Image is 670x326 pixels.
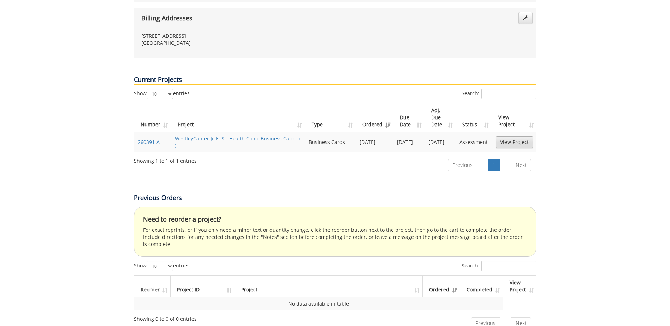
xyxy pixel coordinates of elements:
[503,276,537,297] th: View Project: activate to sort column ascending
[134,89,190,99] label: Show entries
[141,15,512,24] h4: Billing Addresses
[460,276,503,297] th: Completed: activate to sort column ascending
[138,139,160,145] a: 260391-A
[423,276,460,297] th: Ordered: activate to sort column ascending
[511,159,531,171] a: Next
[448,159,477,171] a: Previous
[134,297,503,310] td: No data available in table
[134,155,197,164] div: Showing 1 to 1 of 1 entries
[492,103,537,132] th: View Project: activate to sort column ascending
[425,132,456,152] td: [DATE]
[134,313,197,322] div: Showing 0 to 0 of 0 entries
[456,103,492,132] th: Status: activate to sort column ascending
[143,227,527,248] p: For exact reprints, or if you only need a minor text or quantity change, click the reorder button...
[393,103,425,132] th: Due Date: activate to sort column ascending
[462,89,536,99] label: Search:
[235,276,423,297] th: Project: activate to sort column ascending
[141,40,330,47] p: [GEOGRAPHIC_DATA]
[393,132,425,152] td: [DATE]
[425,103,456,132] th: Adj. Due Date: activate to sort column ascending
[171,276,235,297] th: Project ID: activate to sort column ascending
[134,261,190,271] label: Show entries
[356,103,393,132] th: Ordered: activate to sort column ascending
[141,32,330,40] p: [STREET_ADDRESS]
[481,261,536,271] input: Search:
[481,89,536,99] input: Search:
[134,75,536,85] p: Current Projects
[134,103,171,132] th: Number: activate to sort column ascending
[134,193,536,203] p: Previous Orders
[134,276,171,297] th: Reorder: activate to sort column ascending
[171,103,306,132] th: Project: activate to sort column ascending
[518,12,533,24] a: Edit Addresses
[462,261,536,271] label: Search:
[147,89,173,99] select: Showentries
[356,132,393,152] td: [DATE]
[488,159,500,171] a: 1
[496,136,533,148] a: View Project
[147,261,173,271] select: Showentries
[456,132,492,152] td: Assessment
[143,216,527,223] h4: Need to reorder a project?
[305,132,356,152] td: Business Cards
[305,103,356,132] th: Type: activate to sort column ascending
[175,135,301,149] a: WestleyCanter Jr-ETSU Health Clinic Business Card - ( )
